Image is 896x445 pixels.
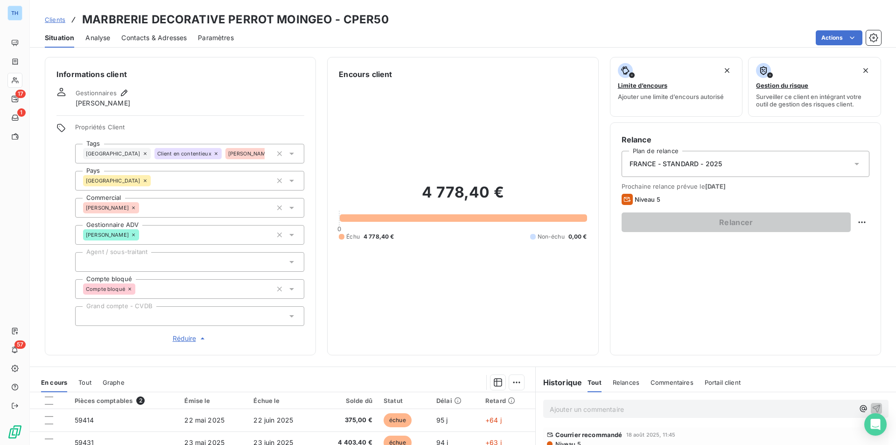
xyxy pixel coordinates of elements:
[45,16,65,23] span: Clients
[622,212,851,232] button: Relancer
[75,416,94,424] span: 59414
[346,233,360,241] span: Échu
[45,33,74,42] span: Situation
[139,231,147,239] input: Ajouter une valeur
[756,82,808,89] span: Gestion du risque
[339,183,587,211] h2: 4 778,40 €
[184,397,242,404] div: Émise le
[14,340,26,349] span: 57
[613,379,639,386] span: Relances
[173,334,207,343] span: Réduire
[121,33,187,42] span: Contacts & Adresses
[588,379,602,386] span: Tout
[322,416,372,425] span: 375,00 €
[15,90,26,98] span: 17
[651,379,693,386] span: Commentaires
[635,196,660,203] span: Niveau 5
[555,431,623,438] span: Courrier recommandé
[618,93,724,100] span: Ajouter une limite d’encours autorisé
[151,177,158,185] input: Ajouter une valeur
[7,424,22,439] img: Logo LeanPay
[86,151,140,156] span: [GEOGRAPHIC_DATA]
[86,205,129,211] span: [PERSON_NAME]
[76,89,117,97] span: Gestionnaires
[75,123,304,136] span: Propriétés Client
[135,285,143,293] input: Ajouter une valeur
[7,110,22,125] a: 1
[618,82,667,89] span: Limite d’encours
[85,33,110,42] span: Analyse
[56,69,304,80] h6: Informations client
[364,233,394,241] span: 4 778,40 €
[78,379,91,386] span: Tout
[45,15,65,24] a: Clients
[83,312,91,320] input: Ajouter une valeur
[384,413,412,427] span: échue
[75,333,304,344] button: Réduire
[253,416,293,424] span: 22 juin 2025
[136,396,145,405] span: 2
[86,232,129,238] span: [PERSON_NAME]
[86,286,125,292] span: Compte bloqué
[436,416,448,424] span: 95 j
[626,432,676,438] span: 18 août 2025, 11:45
[228,151,271,156] span: [PERSON_NAME]
[485,397,530,404] div: Retard
[622,134,869,145] h6: Relance
[536,377,582,388] h6: Historique
[7,6,22,21] div: TH
[630,159,722,169] span: FRANCE - STANDARD - 2025
[76,99,130,108] span: [PERSON_NAME]
[7,92,22,106] a: 17
[436,397,474,404] div: Délai
[337,225,341,233] span: 0
[705,379,741,386] span: Portail client
[568,233,587,241] span: 0,00 €
[748,57,881,117] button: Gestion du risqueSurveiller ce client en intégrant votre outil de gestion des risques client.
[864,413,887,436] div: Open Intercom Messenger
[75,396,174,405] div: Pièces comptables
[339,69,392,80] h6: Encours client
[705,183,726,190] span: [DATE]
[83,258,91,266] input: Ajouter une valeur
[253,397,311,404] div: Échue le
[184,416,224,424] span: 22 mai 2025
[265,149,272,158] input: Ajouter une valeur
[322,397,372,404] div: Solde dû
[157,151,211,156] span: Client en contentieux
[103,379,125,386] span: Graphe
[86,178,140,184] span: [GEOGRAPHIC_DATA]
[485,416,502,424] span: +64 j
[538,233,565,241] span: Non-échu
[82,11,389,28] h3: MARBRERIE DECORATIVE PERROT MOINGEO - CPER50
[41,379,67,386] span: En cours
[756,93,873,108] span: Surveiller ce client en intégrant votre outil de gestion des risques client.
[384,397,425,404] div: Statut
[139,204,147,212] input: Ajouter une valeur
[610,57,743,117] button: Limite d’encoursAjouter une limite d’encours autorisé
[622,183,869,190] span: Prochaine relance prévue le
[17,108,26,117] span: 1
[816,30,862,45] button: Actions
[198,33,234,42] span: Paramètres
